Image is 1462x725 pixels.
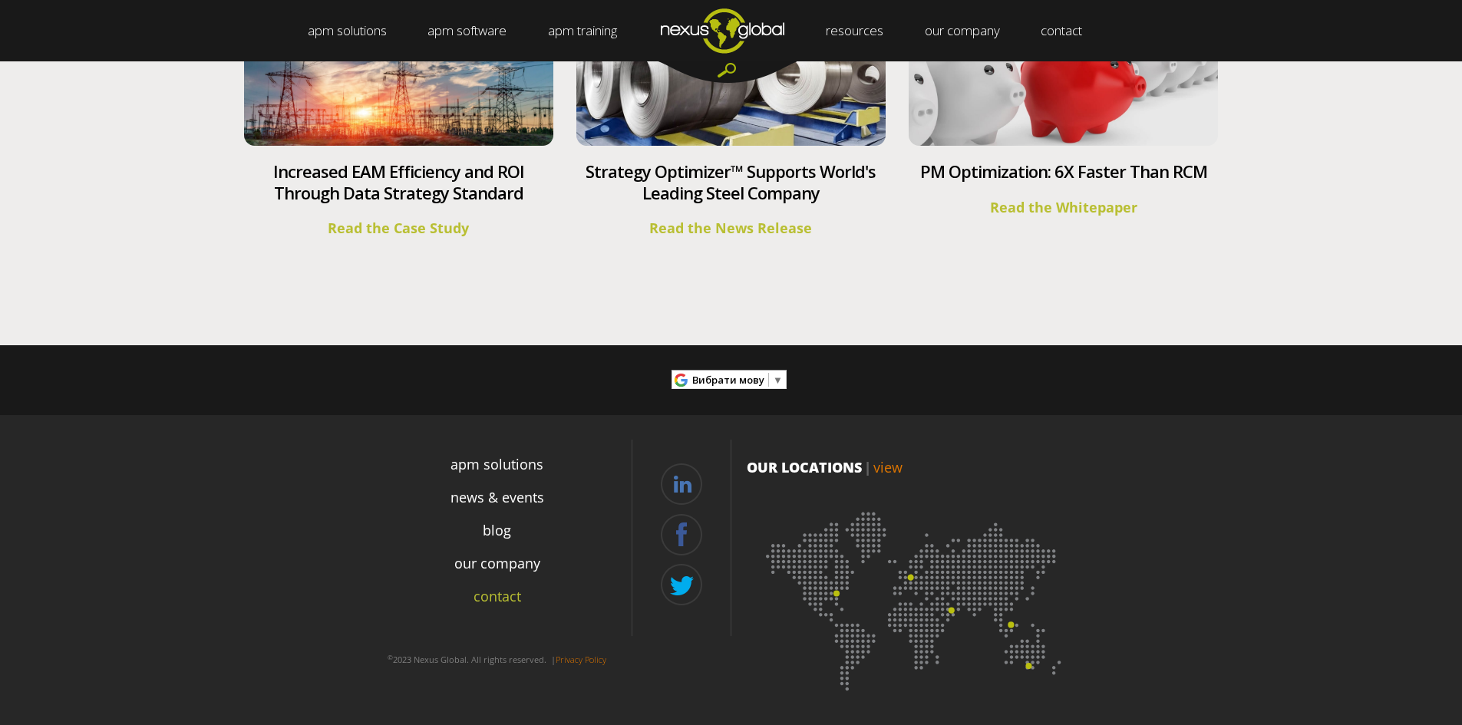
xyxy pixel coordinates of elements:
[483,520,511,541] a: blog
[864,458,871,476] span: |
[328,219,469,237] a: Read the Case Study
[747,493,1084,700] img: Location map
[363,648,632,672] p: 2023 Nexus Global. All rights reserved. |
[454,553,540,574] a: our company
[773,373,783,387] span: ▼
[747,457,1084,477] p: OUR LOCATIONS
[388,653,393,661] sup: ©
[920,160,1207,183] a: PM Optimization: 6X Faster Than RCM
[586,160,876,204] a: Strategy Optimizer™ Supports World's Leading Steel Company
[450,487,544,508] a: news & events
[363,448,632,641] div: Navigation Menu
[649,219,812,237] a: Read the News Release
[556,654,606,665] a: Privacy Policy
[990,198,1137,216] a: Read the Whitepaper
[768,373,769,387] span: ​
[873,458,903,476] a: view
[692,373,764,387] span: Вибрати мову
[450,454,543,475] a: apm solutions
[273,160,524,204] a: Increased EAM Efficiency and ROI Through Data Strategy Standard
[474,586,521,607] a: contact
[692,368,783,392] a: Вибрати мову​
